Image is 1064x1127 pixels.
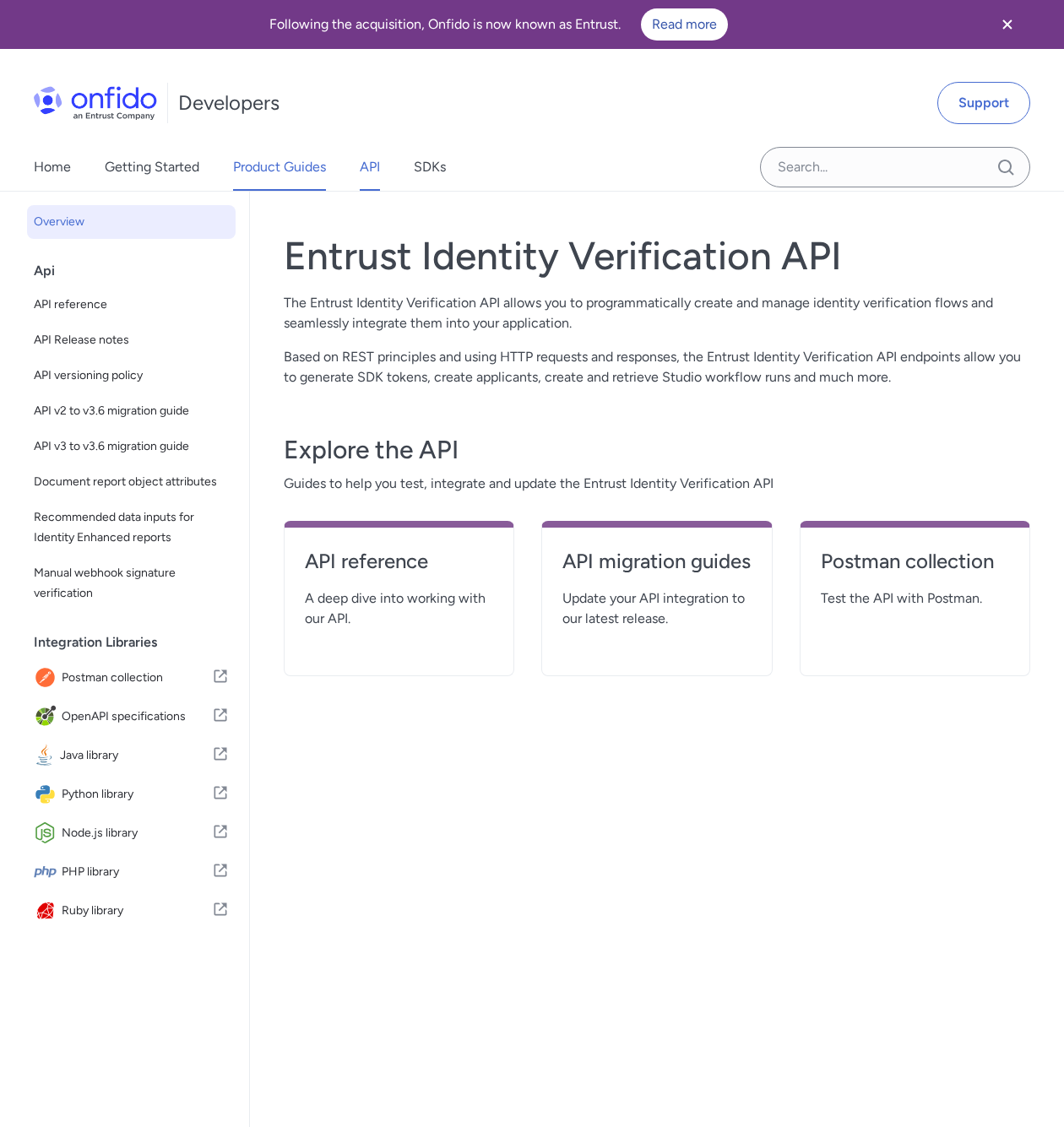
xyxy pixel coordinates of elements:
span: Recommended data inputs for Identity Enhanced reports [34,507,229,548]
a: Getting Started [105,144,199,191]
a: Support [937,82,1030,124]
span: Ruby library [62,899,212,923]
a: Postman collection [821,548,1009,588]
a: API [360,144,380,191]
span: API v2 to v3.6 migration guide [34,401,229,421]
span: A deep dive into working with our API. [305,588,493,629]
h1: Developers [178,89,280,116]
span: Document report object attributes [34,472,229,492]
svg: Close banner [997,14,1018,35]
img: IconPHP library [34,860,62,884]
div: Integration Libraries [34,626,242,659]
span: OpenAPI specifications [62,705,212,729]
div: Following the acquisition, Onfido is now known as Entrust. [20,8,976,41]
img: IconPostman collection [34,666,62,690]
a: IconPostman collectionPostman collection [27,659,236,696]
span: PHP library [62,860,212,884]
a: API migration guides [562,548,751,588]
a: SDKs [414,144,446,191]
span: Update your API integration to our latest release. [562,588,751,629]
img: IconJava library [34,744,60,767]
button: Close banner [976,3,1039,46]
h1: Entrust Identity Verification API [284,232,1030,279]
a: Product Guides [233,144,326,191]
span: Python library [62,783,212,806]
span: Java library [60,744,212,767]
h4: Postman collection [821,548,1009,575]
span: API versioning policy [34,366,229,386]
img: IconPython library [34,783,62,806]
img: IconOpenAPI specifications [34,705,62,729]
span: API reference [34,295,229,315]
a: IconNode.js libraryNode.js library [27,815,236,852]
span: Guides to help you test, integrate and update the Entrust Identity Verification API [284,474,1030,494]
img: Onfido Logo [34,86,157,120]
a: API v3 to v3.6 migration guide [27,430,236,463]
a: API reference [305,548,493,588]
h3: Explore the API [284,433,1030,467]
span: Overview [34,212,229,232]
span: Manual webhook signature verification [34,563,229,604]
span: Postman collection [62,666,212,690]
a: API Release notes [27,323,236,357]
a: Home [34,144,71,191]
p: The Entrust Identity Verification API allows you to programmatically create and manage identity v... [284,293,1030,333]
a: Document report object attributes [27,465,236,499]
a: IconOpenAPI specificationsOpenAPI specifications [27,698,236,735]
span: API v3 to v3.6 migration guide [34,436,229,457]
a: IconPHP libraryPHP library [27,853,236,891]
a: API versioning policy [27,359,236,393]
h4: API migration guides [562,548,751,575]
a: IconRuby libraryRuby library [27,892,236,929]
a: Overview [27,205,236,239]
a: Read more [641,8,728,41]
h4: API reference [305,548,493,575]
div: Api [34,254,242,288]
a: IconPython libraryPython library [27,776,236,813]
input: Onfido search input field [760,147,1030,187]
img: IconRuby library [34,899,62,923]
a: IconJava libraryJava library [27,737,236,774]
img: IconNode.js library [34,821,62,845]
span: Test the API with Postman. [821,588,1009,609]
p: Based on REST principles and using HTTP requests and responses, the Entrust Identity Verification... [284,347,1030,387]
a: API reference [27,288,236,322]
span: Node.js library [62,821,212,845]
a: Manual webhook signature verification [27,556,236,610]
a: API v2 to v3.6 migration guide [27,394,236,428]
a: Recommended data inputs for Identity Enhanced reports [27,501,236,555]
span: API Release notes [34,330,229,350]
